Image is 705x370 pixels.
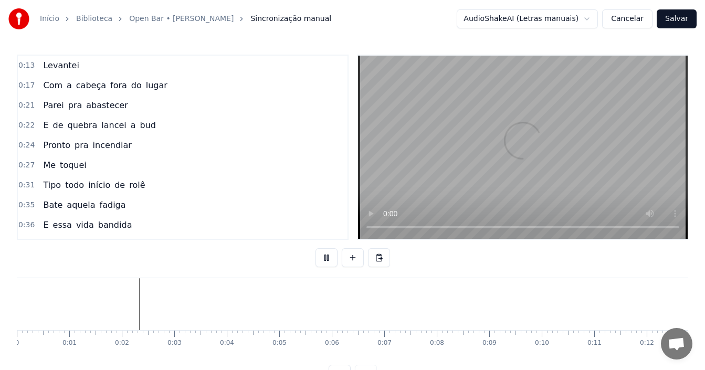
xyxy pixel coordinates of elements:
span: Pronto [42,139,71,151]
span: cabeça [75,79,107,91]
button: Salvar [657,9,697,28]
div: 0:12 [640,339,654,347]
div: 0:11 [587,339,602,347]
span: Parei [42,99,65,111]
div: 0 [15,339,19,347]
span: 0:22 [18,120,35,131]
span: quebra [67,119,99,131]
span: pra [67,99,83,111]
div: 0:03 [167,339,182,347]
span: bandida [97,219,133,231]
span: 0:31 [18,180,35,191]
div: 0:10 [535,339,549,347]
div: 0:08 [430,339,444,347]
span: 0:27 [18,160,35,171]
span: 0:21 [18,100,35,111]
div: 0:07 [377,339,392,347]
span: E [42,219,49,231]
span: de [52,119,65,131]
span: fadiga [99,199,127,211]
span: Sincronização manual [250,14,331,24]
span: bud [139,119,157,131]
span: do [130,79,143,91]
span: lancei [100,119,127,131]
span: rolê [128,179,146,191]
div: Bate-papo aberto [661,328,692,360]
div: 0:05 [272,339,287,347]
div: 0:04 [220,339,234,347]
span: Com [42,79,64,91]
nav: breadcrumb [40,14,331,24]
span: fora [109,79,128,91]
a: Open Bar • [PERSON_NAME] [129,14,234,24]
span: incendiar [92,139,133,151]
span: todo [64,179,85,191]
span: abastecer [85,99,129,111]
div: 0:09 [482,339,497,347]
img: youka [8,8,29,29]
span: 0:35 [18,200,35,210]
div: 0:01 [62,339,77,347]
span: a [66,79,73,91]
span: lugar [145,79,169,91]
span: 0:17 [18,80,35,91]
span: pra [73,139,90,151]
span: início [87,179,111,191]
span: 0:36 [18,220,35,230]
span: essa [52,219,73,231]
span: E [42,119,49,131]
span: 0:13 [18,60,35,71]
span: vida [75,219,95,231]
span: 0:24 [18,140,35,151]
span: a [130,119,137,131]
div: 0:02 [115,339,129,347]
span: aquela [66,199,96,211]
div: 0:06 [325,339,339,347]
span: Me [42,159,57,171]
button: Cancelar [602,9,653,28]
span: toquei [59,159,88,171]
span: Tipo [42,179,62,191]
a: Biblioteca [76,14,112,24]
span: Levantei [42,59,80,71]
a: Início [40,14,59,24]
span: de [113,179,126,191]
span: Bate [42,199,64,211]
